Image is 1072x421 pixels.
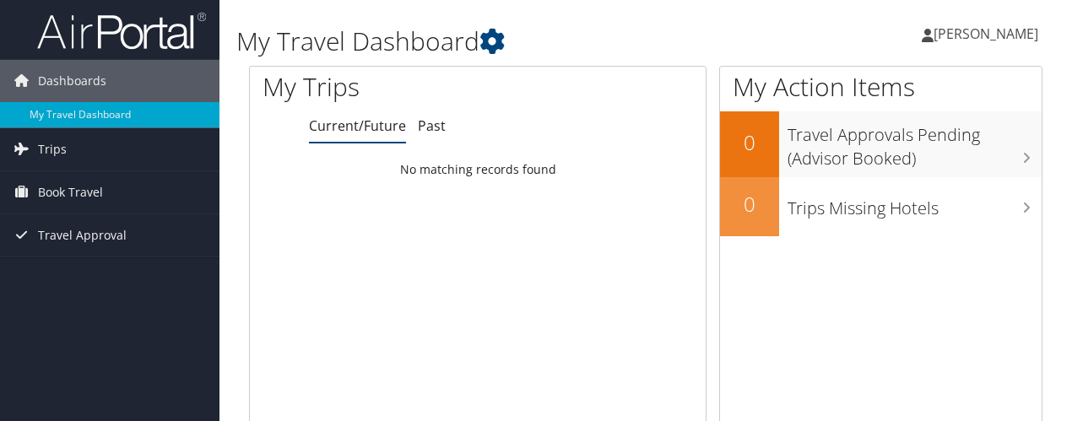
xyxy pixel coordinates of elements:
[720,111,1042,176] a: 0Travel Approvals Pending (Advisor Booked)
[934,24,1038,43] span: [PERSON_NAME]
[309,116,406,135] a: Current/Future
[236,24,782,59] h1: My Travel Dashboard
[720,190,779,219] h2: 0
[788,188,1042,220] h3: Trips Missing Hotels
[418,116,446,135] a: Past
[263,69,503,105] h1: My Trips
[720,69,1042,105] h1: My Action Items
[38,60,106,102] span: Dashboards
[922,8,1055,59] a: [PERSON_NAME]
[788,115,1042,170] h3: Travel Approvals Pending (Advisor Booked)
[38,214,127,256] span: Travel Approval
[38,128,67,170] span: Trips
[38,171,103,213] span: Book Travel
[37,11,206,51] img: airportal-logo.png
[250,154,706,185] td: No matching records found
[720,177,1042,236] a: 0Trips Missing Hotels
[720,128,779,157] h2: 0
